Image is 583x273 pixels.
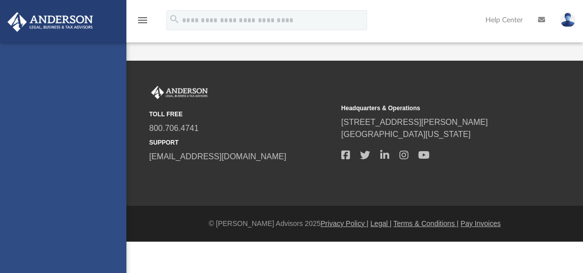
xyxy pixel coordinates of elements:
[149,86,210,99] img: Anderson Advisors Platinum Portal
[560,13,575,27] img: User Pic
[149,152,286,161] a: [EMAIL_ADDRESS][DOMAIN_NAME]
[341,104,526,113] small: Headquarters & Operations
[341,118,488,126] a: [STREET_ADDRESS][PERSON_NAME]
[126,218,583,229] div: © [PERSON_NAME] Advisors 2025
[149,110,334,119] small: TOLL FREE
[137,14,149,26] i: menu
[341,130,471,139] a: [GEOGRAPHIC_DATA][US_STATE]
[461,219,501,227] a: Pay Invoices
[321,219,369,227] a: Privacy Policy |
[169,14,180,25] i: search
[393,219,459,227] a: Terms & Conditions |
[149,124,199,132] a: 800.706.4741
[137,19,149,26] a: menu
[149,138,334,147] small: SUPPORT
[5,12,96,32] img: Anderson Advisors Platinum Portal
[371,219,392,227] a: Legal |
